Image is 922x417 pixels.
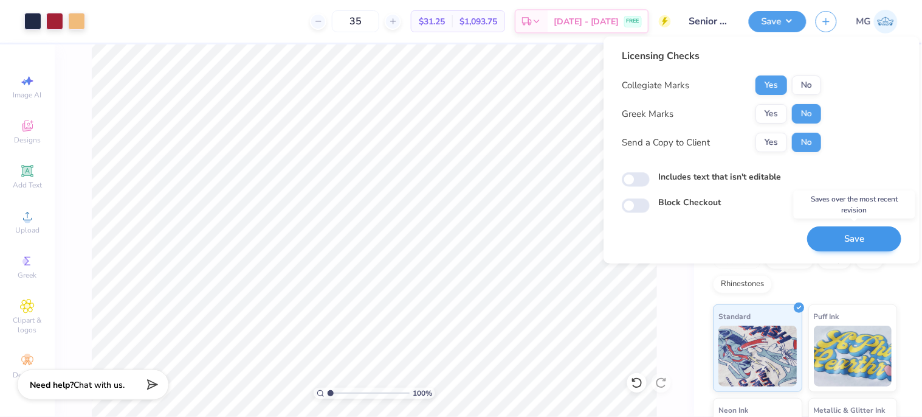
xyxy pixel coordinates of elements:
[413,388,432,399] span: 100 %
[14,135,41,145] span: Designs
[13,180,42,190] span: Add Text
[794,191,915,219] div: Saves over the most recent revision
[755,133,787,152] button: Yes
[622,49,821,63] div: Licensing Checks
[814,326,893,387] img: Puff Ink
[755,75,787,95] button: Yes
[419,15,445,28] span: $31.25
[719,326,797,387] img: Standard
[719,404,749,416] span: Neon Ink
[622,79,689,93] div: Collegiate Marks
[554,15,619,28] span: [DATE] - [DATE]
[13,370,42,380] span: Decorate
[814,404,886,416] span: Metallic & Glitter Ink
[856,15,871,29] span: MG
[714,275,772,293] div: Rhinestones
[622,136,710,150] div: Send a Copy to Client
[332,10,379,32] input: – –
[680,9,740,33] input: Untitled Design
[30,379,74,391] strong: Need help?
[13,90,42,100] span: Image AI
[622,107,673,121] div: Greek Marks
[658,170,781,183] label: Includes text that isn't editable
[459,15,497,28] span: $1,093.75
[856,10,898,33] a: MG
[792,133,821,152] button: No
[749,11,807,32] button: Save
[807,226,901,251] button: Save
[719,310,751,323] span: Standard
[874,10,898,33] img: Michael Galon
[755,104,787,124] button: Yes
[15,225,40,235] span: Upload
[792,75,821,95] button: No
[658,196,721,209] label: Block Checkout
[6,315,49,335] span: Clipart & logos
[814,310,840,323] span: Puff Ink
[74,379,125,391] span: Chat with us.
[627,17,639,26] span: FREE
[18,270,37,280] span: Greek
[792,104,821,124] button: No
